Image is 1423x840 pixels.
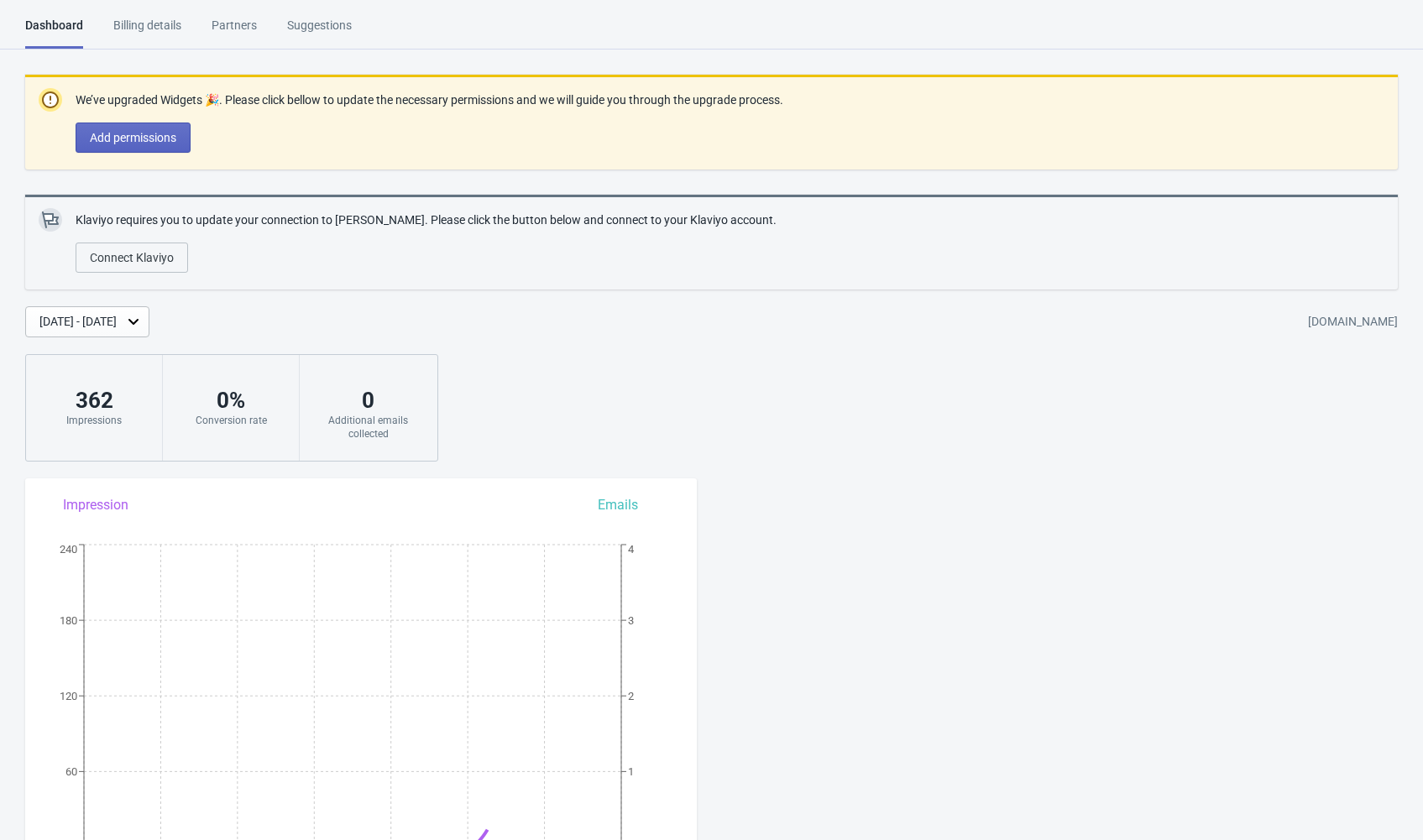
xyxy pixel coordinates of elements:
[39,313,117,331] div: [DATE] - [DATE]
[212,17,257,46] div: Partners
[287,17,352,46] div: Suggestions
[60,690,77,702] tspan: 120
[317,387,420,414] div: 0
[628,543,635,556] tspan: 4
[76,123,191,153] button: Add permissions
[1308,307,1398,337] div: [DOMAIN_NAME]
[180,414,282,427] div: Conversion rate
[76,211,777,229] p: Klaviyo requires you to update your connection to [PERSON_NAME]. Please click the button below an...
[113,17,181,46] div: Billing details
[180,387,282,414] div: 0 %
[628,765,634,778] tspan: 1
[60,543,77,556] tspan: 240
[628,690,634,702] tspan: 2
[76,243,188,273] button: Connect Klaviyo
[60,614,77,627] tspan: 180
[43,414,145,427] div: Impressions
[90,251,174,264] span: Connect Klaviyo
[25,17,83,49] div: Dashboard
[90,131,176,144] span: Add permissions
[317,414,420,441] div: Additional emails collected
[65,765,77,778] tspan: 60
[628,614,634,627] tspan: 3
[43,387,145,414] div: 362
[76,91,783,109] p: We’ve upgraded Widgets 🎉. Please click bellow to update the necessary permissions and we will gui...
